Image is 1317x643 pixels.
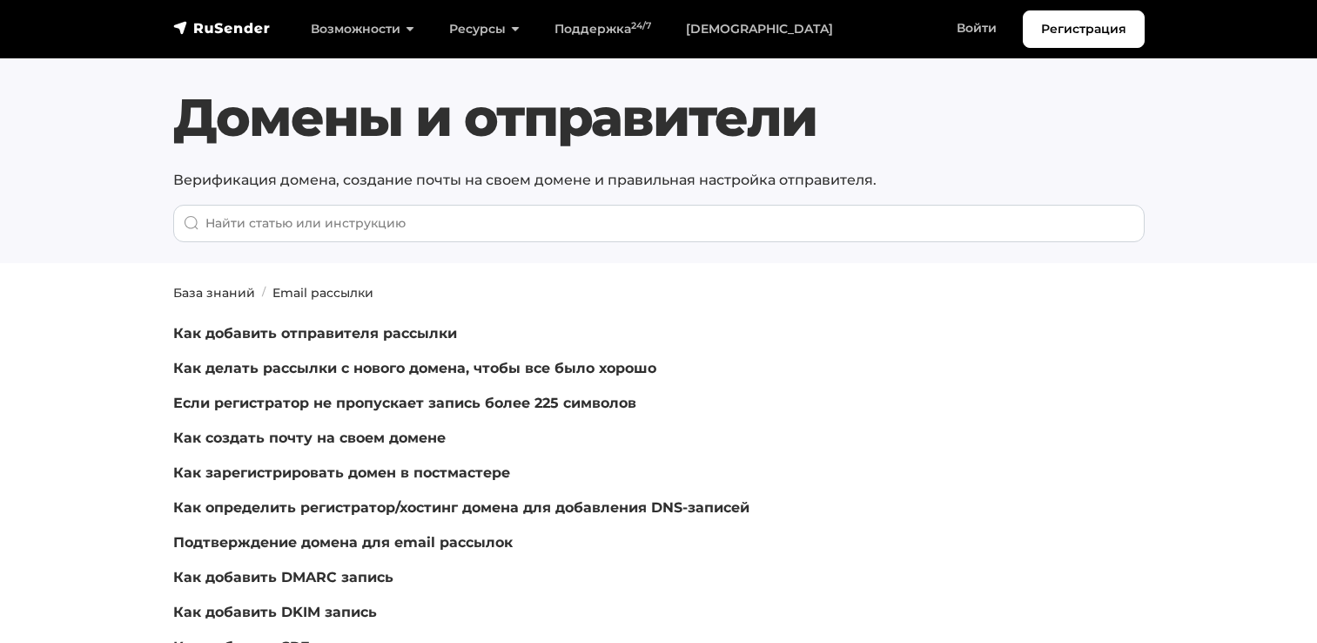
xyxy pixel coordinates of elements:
[173,19,271,37] img: RuSender
[939,10,1014,46] a: Войти
[173,430,446,446] a: Как создать почту на своем домене
[173,86,1145,149] h1: Домены и отправители
[537,11,669,47] a: Поддержка24/7
[272,285,373,301] a: Email рассылки
[1023,10,1145,48] a: Регистрация
[432,11,537,47] a: Ресурсы
[173,569,393,585] a: Как добавить DMARC запись
[184,215,199,231] img: Поиск
[669,11,850,47] a: [DEMOGRAPHIC_DATA]
[173,395,636,411] a: Если регистратор не пропускает запись более 225 символов
[293,11,432,47] a: Возможности
[173,325,457,342] a: Как добавить отправителя рассылки
[631,20,651,31] sup: 24/7
[163,284,1155,302] nav: breadcrumb
[173,534,513,551] a: Подтверждение домена для email рассылок
[173,285,255,301] a: База знаний
[173,360,656,376] a: Как делать рассылки с нового домена, чтобы все было хорошо
[173,604,377,620] a: Как добавить DKIM запись
[173,499,749,516] a: Как определить регистратор/хостинг домена для добавления DNS-записей
[173,170,1145,191] p: Верификация домена, создание почты на своем домене и правильная настройка отправителя.
[173,464,510,481] a: Как зарегистрировать домен в постмастере
[173,205,1145,242] input: When autocomplete results are available use up and down arrows to review and enter to go to the d...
